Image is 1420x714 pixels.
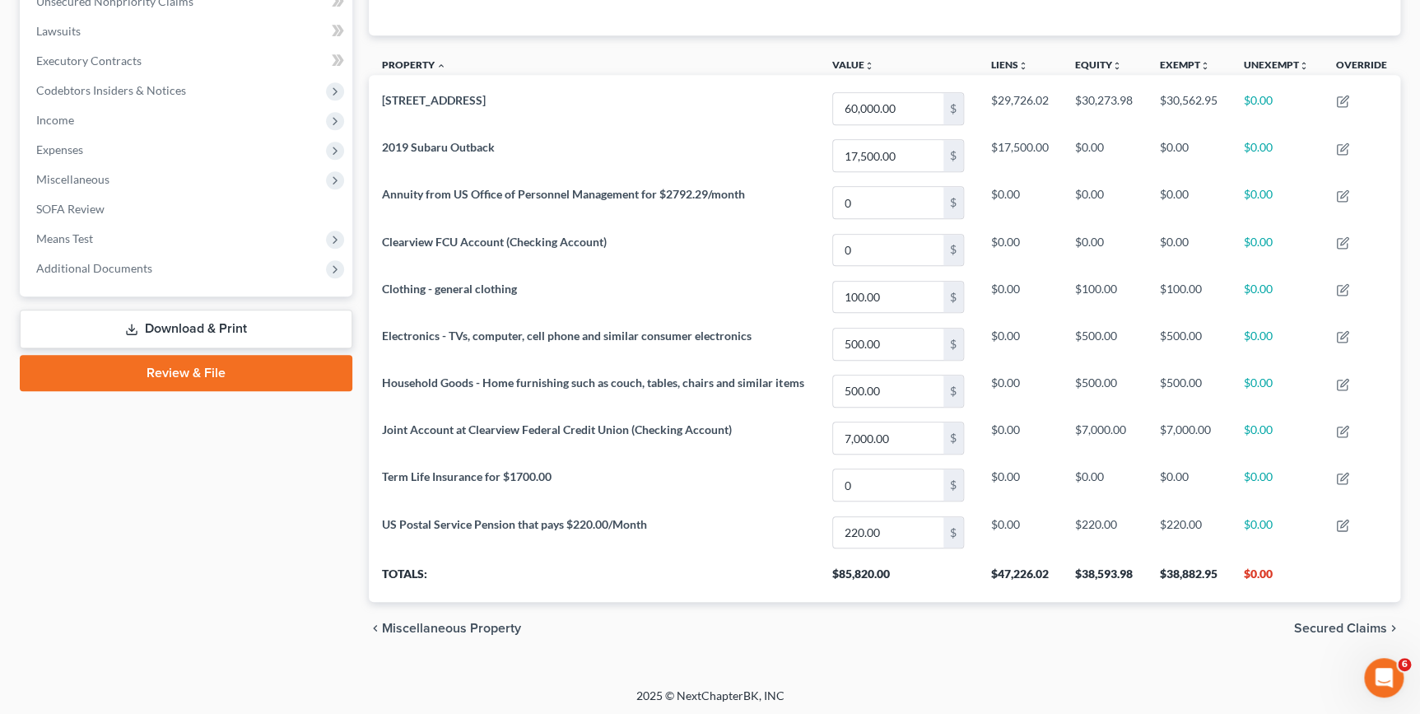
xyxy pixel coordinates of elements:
[1160,58,1210,71] a: Exemptunfold_more
[943,517,963,548] div: $
[943,282,963,313] div: $
[1062,320,1146,367] td: $500.00
[1062,132,1146,179] td: $0.00
[1062,367,1146,414] td: $500.00
[978,180,1062,226] td: $0.00
[36,261,152,275] span: Additional Documents
[1147,367,1231,414] td: $500.00
[1231,132,1323,179] td: $0.00
[833,93,943,124] input: 0.00
[1075,58,1122,71] a: Equityunfold_more
[833,329,943,360] input: 0.00
[369,556,819,602] th: Totals:
[382,422,732,436] span: Joint Account at Clearview Federal Credit Union (Checking Account)
[943,187,963,218] div: $
[1231,85,1323,132] td: $0.00
[1147,226,1231,273] td: $0.00
[23,194,352,224] a: SOFA Review
[978,415,1062,462] td: $0.00
[1294,622,1387,635] span: Secured Claims
[991,58,1028,71] a: Liensunfold_more
[1147,132,1231,179] td: $0.00
[1387,622,1400,635] i: chevron_right
[1062,556,1146,602] th: $38,593.98
[382,622,521,635] span: Miscellaneous Property
[1062,509,1146,556] td: $220.00
[978,320,1062,367] td: $0.00
[1231,462,1323,509] td: $0.00
[833,517,943,548] input: 0.00
[382,235,607,249] span: Clearview FCU Account (Checking Account)
[436,61,446,71] i: expand_less
[369,622,521,635] button: chevron_left Miscellaneous Property
[1294,622,1400,635] button: Secured Claims chevron_right
[36,202,105,216] span: SOFA Review
[36,113,74,127] span: Income
[382,329,752,343] span: Electronics - TVs, computer, cell phone and similar consumer electronics
[1244,58,1309,71] a: Unexemptunfold_more
[1147,509,1231,556] td: $220.00
[382,187,745,201] span: Annuity from US Office of Personnel Management for $2792.29/month
[1231,180,1323,226] td: $0.00
[1231,226,1323,273] td: $0.00
[20,355,352,391] a: Review & File
[978,462,1062,509] td: $0.00
[1018,61,1028,71] i: unfold_more
[978,509,1062,556] td: $0.00
[978,226,1062,273] td: $0.00
[382,58,446,71] a: Property expand_less
[1112,61,1122,71] i: unfold_more
[978,132,1062,179] td: $17,500.00
[819,556,978,602] th: $85,820.00
[382,93,486,107] span: [STREET_ADDRESS]
[943,469,963,501] div: $
[833,187,943,218] input: 0.00
[833,469,943,501] input: 0.00
[1147,85,1231,132] td: $30,562.95
[943,235,963,266] div: $
[833,422,943,454] input: 0.00
[382,282,517,296] span: Clothing - general clothing
[943,329,963,360] div: $
[36,83,186,97] span: Codebtors Insiders & Notices
[23,46,352,76] a: Executory Contracts
[36,172,109,186] span: Miscellaneous
[1147,462,1231,509] td: $0.00
[1200,61,1210,71] i: unfold_more
[1231,273,1323,320] td: $0.00
[1147,415,1231,462] td: $7,000.00
[978,85,1062,132] td: $29,726.02
[1062,415,1146,462] td: $7,000.00
[978,556,1062,602] th: $47,226.02
[36,54,142,68] span: Executory Contracts
[943,376,963,407] div: $
[1147,273,1231,320] td: $100.00
[1062,85,1146,132] td: $30,273.98
[382,140,495,154] span: 2019 Subaru Outback
[833,282,943,313] input: 0.00
[20,310,352,348] a: Download & Print
[943,422,963,454] div: $
[1147,556,1231,602] th: $38,882.95
[382,376,803,390] span: Household Goods - Home furnishing such as couch, tables, chairs and similar items
[833,140,943,171] input: 0.00
[1231,415,1323,462] td: $0.00
[369,622,382,635] i: chevron_left
[833,235,943,266] input: 0.00
[1231,509,1323,556] td: $0.00
[864,61,874,71] i: unfold_more
[943,140,963,171] div: $
[1231,320,1323,367] td: $0.00
[1231,556,1323,602] th: $0.00
[1147,320,1231,367] td: $500.00
[1062,226,1146,273] td: $0.00
[1231,367,1323,414] td: $0.00
[36,231,93,245] span: Means Test
[1364,658,1404,698] iframe: Intercom live chat
[1299,61,1309,71] i: unfold_more
[832,58,874,71] a: Valueunfold_more
[382,517,647,531] span: US Postal Service Pension that pays $220.00/Month
[1147,180,1231,226] td: $0.00
[382,469,552,483] span: Term Life Insurance for $1700.00
[1062,180,1146,226] td: $0.00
